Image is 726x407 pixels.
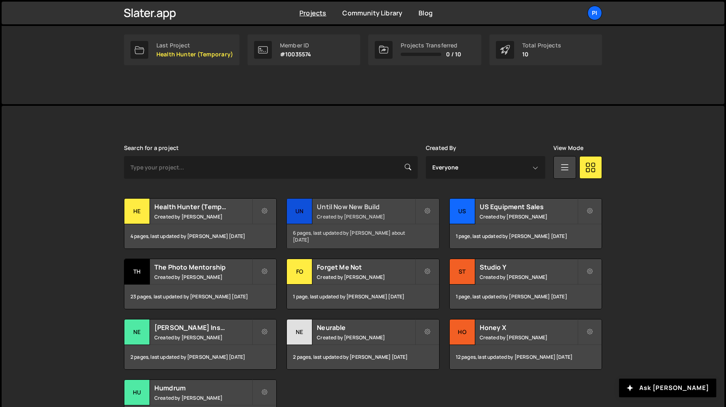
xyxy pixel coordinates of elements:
label: Created By [426,145,457,151]
a: Un Until Now New Build Created by [PERSON_NAME] 6 pages, last updated by [PERSON_NAME] about [DATE] [286,198,439,249]
div: 6 pages, last updated by [PERSON_NAME] about [DATE] [287,224,439,248]
small: Created by [PERSON_NAME] [480,274,577,281]
div: Th [124,259,150,285]
small: Created by [PERSON_NAME] [154,334,252,341]
span: 0 / 10 [446,51,461,58]
input: Type your project... [124,156,418,179]
div: Ho [450,319,475,345]
h2: Honey X [480,323,577,332]
a: Community Library [342,9,402,17]
h2: The Photo Mentorship [154,263,252,272]
div: Ne [287,319,312,345]
p: 10 [522,51,561,58]
h2: Humdrum [154,383,252,392]
a: Ne [PERSON_NAME] Insulation Created by [PERSON_NAME] 2 pages, last updated by [PERSON_NAME] [DATE] [124,319,277,370]
div: Ne [124,319,150,345]
a: Last Project Health Hunter (Temporary) [124,34,239,65]
a: St Studio Y Created by [PERSON_NAME] 1 page, last updated by [PERSON_NAME] [DATE] [449,259,602,309]
h2: Neurable [317,323,414,332]
div: 1 page, last updated by [PERSON_NAME] [DATE] [287,285,439,309]
div: 1 page, last updated by [PERSON_NAME] [DATE] [450,285,602,309]
div: 2 pages, last updated by [PERSON_NAME] [DATE] [124,345,276,369]
p: #10035574 [280,51,311,58]
div: Un [287,199,312,224]
div: 12 pages, last updated by [PERSON_NAME] [DATE] [450,345,602,369]
h2: Forget Me Not [317,263,414,272]
button: Ask [PERSON_NAME] [619,379,716,397]
div: 23 pages, last updated by [PERSON_NAME] [DATE] [124,285,276,309]
a: Ne Neurable Created by [PERSON_NAME] 2 pages, last updated by [PERSON_NAME] [DATE] [286,319,439,370]
div: Total Projects [522,42,561,49]
div: US [450,199,475,224]
p: Health Hunter (Temporary) [156,51,233,58]
div: 1 page, last updated by [PERSON_NAME] [DATE] [450,224,602,248]
small: Created by [PERSON_NAME] [480,213,577,220]
div: Fo [287,259,312,285]
h2: Until Now New Build [317,202,414,211]
div: Hu [124,380,150,405]
small: Created by [PERSON_NAME] [480,334,577,341]
div: Member ID [280,42,311,49]
a: Fo Forget Me Not Created by [PERSON_NAME] 1 page, last updated by [PERSON_NAME] [DATE] [286,259,439,309]
a: Projects [299,9,326,17]
small: Created by [PERSON_NAME] [317,334,414,341]
a: He Health Hunter (Temporary) Created by [PERSON_NAME] 4 pages, last updated by [PERSON_NAME] [DATE] [124,198,277,249]
h2: [PERSON_NAME] Insulation [154,323,252,332]
a: Blog [419,9,433,17]
div: St [450,259,475,285]
small: Created by [PERSON_NAME] [154,394,252,401]
label: Search for a project [124,145,179,151]
h2: US Equipment Sales [480,202,577,211]
div: Last Project [156,42,233,49]
a: US US Equipment Sales Created by [PERSON_NAME] 1 page, last updated by [PERSON_NAME] [DATE] [449,198,602,249]
div: He [124,199,150,224]
div: 2 pages, last updated by [PERSON_NAME] [DATE] [287,345,439,369]
a: Pi [587,6,602,20]
label: View Mode [553,145,583,151]
a: Ho Honey X Created by [PERSON_NAME] 12 pages, last updated by [PERSON_NAME] [DATE] [449,319,602,370]
div: Projects Transferred [401,42,461,49]
div: 4 pages, last updated by [PERSON_NAME] [DATE] [124,224,276,248]
h2: Health Hunter (Temporary) [154,202,252,211]
h2: Studio Y [480,263,577,272]
small: Created by [PERSON_NAME] [154,213,252,220]
small: Created by [PERSON_NAME] [154,274,252,281]
small: Created by [PERSON_NAME] [317,274,414,281]
a: Th The Photo Mentorship Created by [PERSON_NAME] 23 pages, last updated by [PERSON_NAME] [DATE] [124,259,277,309]
small: Created by [PERSON_NAME] [317,213,414,220]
